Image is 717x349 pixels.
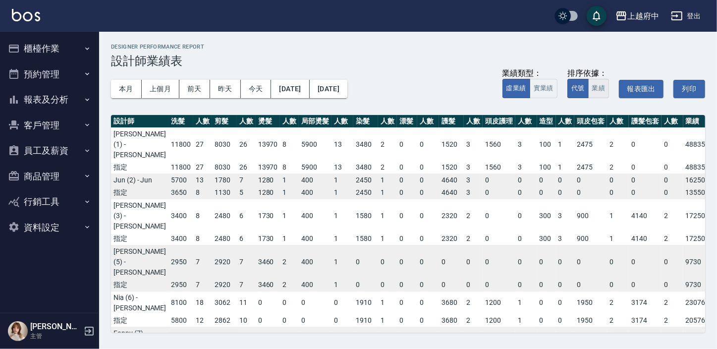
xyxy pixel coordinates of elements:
[607,186,629,199] td: 0
[310,80,347,98] button: [DATE]
[556,199,575,233] td: 3
[537,186,556,199] td: 0
[537,199,556,233] td: 300
[280,127,299,161] td: 8
[378,199,397,233] td: 1
[567,79,589,98] button: 代號
[556,233,575,245] td: 3
[629,161,662,174] td: 0
[237,115,256,128] th: 人數
[168,115,193,128] th: 洗髮
[212,174,237,186] td: 1780
[168,199,193,233] td: 3400
[483,245,515,279] td: 0
[212,199,237,233] td: 2480
[530,79,557,98] button: 實業績
[483,233,515,245] td: 0
[574,127,607,161] td: 2475
[280,161,299,174] td: 8
[464,115,483,128] th: 人數
[607,233,629,245] td: 1
[331,245,353,279] td: 1
[237,279,256,291] td: 7
[331,127,353,161] td: 13
[464,186,483,199] td: 3
[331,291,353,314] td: 0
[464,279,483,291] td: 0
[212,186,237,199] td: 1130
[168,279,193,291] td: 2950
[397,199,418,233] td: 0
[439,291,464,314] td: 3680
[256,115,280,128] th: 燙髮
[212,314,237,327] td: 2862
[168,245,193,279] td: 2950
[256,174,280,186] td: 1280
[299,291,331,314] td: 0
[256,127,280,161] td: 13970
[111,291,168,314] td: Nia (6) - [PERSON_NAME]
[629,291,662,314] td: 3174
[439,314,464,327] td: 3680
[237,245,256,279] td: 7
[331,161,353,174] td: 13
[237,161,256,174] td: 26
[4,215,95,240] button: 資料設定
[397,186,418,199] td: 0
[662,314,683,327] td: 2
[537,245,556,279] td: 0
[515,279,537,291] td: 0
[629,115,662,128] th: 護髮包套
[193,245,212,279] td: 7
[537,291,556,314] td: 0
[607,291,629,314] td: 2
[556,174,575,186] td: 0
[299,314,331,327] td: 0
[353,186,378,199] td: 2450
[662,115,683,128] th: 人數
[256,161,280,174] td: 13970
[397,291,418,314] td: 0
[4,36,95,61] button: 櫃檯作業
[12,9,40,21] img: Logo
[193,279,212,291] td: 7
[111,115,168,128] th: 設計師
[417,115,439,128] th: 人數
[439,115,464,128] th: 護髮
[378,291,397,314] td: 1
[331,115,353,128] th: 人數
[397,314,418,327] td: 0
[662,127,683,161] td: 0
[439,233,464,245] td: 2320
[193,199,212,233] td: 8
[193,291,212,314] td: 18
[353,245,378,279] td: 0
[537,161,556,174] td: 100
[4,61,95,87] button: 預約管理
[662,199,683,233] td: 2
[397,127,418,161] td: 0
[256,291,280,314] td: 0
[629,199,662,233] td: 4140
[574,115,607,128] th: 頭皮包套
[439,199,464,233] td: 2320
[111,80,142,98] button: 本月
[464,161,483,174] td: 3
[662,245,683,279] td: 0
[397,233,418,245] td: 0
[256,245,280,279] td: 3460
[607,174,629,186] td: 0
[193,233,212,245] td: 8
[502,79,530,98] button: 虛業績
[299,199,331,233] td: 400
[417,314,439,327] td: 0
[378,186,397,199] td: 1
[378,161,397,174] td: 2
[629,186,662,199] td: 0
[673,80,705,98] button: 列印
[683,174,712,186] td: 16250
[30,322,81,332] h5: [PERSON_NAME]
[111,186,168,199] td: 指定
[111,314,168,327] td: 指定
[142,80,179,98] button: 上個月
